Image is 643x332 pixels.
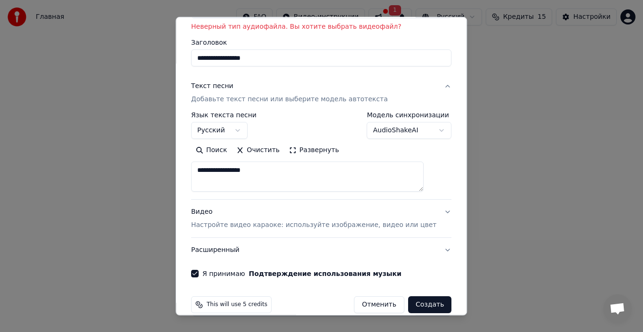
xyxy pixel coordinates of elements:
[202,270,402,277] label: Я принимаю
[354,296,404,313] button: Отменить
[191,112,257,118] label: Язык текста песни
[191,143,232,158] button: Поиск
[249,270,402,277] button: Я принимаю
[191,95,388,104] p: Добавьте текст песни или выберите модель автотекста
[191,207,436,230] div: Видео
[191,238,451,262] button: Расширенный
[284,143,344,158] button: Развернуть
[191,200,451,237] button: ВидеоНастройте видео караоке: используйте изображение, видео или цвет
[207,301,267,308] span: This will use 5 credits
[408,296,451,313] button: Создать
[191,22,451,32] p: Неверный тип аудиофайла. Вы хотите выбрать видеофайл?
[191,74,451,112] button: Текст песниДобавьте текст песни или выберите модель автотекста
[367,112,452,118] label: Модель синхронизации
[191,81,233,91] div: Текст песни
[191,39,451,46] label: Заголовок
[191,220,436,230] p: Настройте видео караоке: используйте изображение, видео или цвет
[191,112,451,199] div: Текст песниДобавьте текст песни или выберите модель автотекста
[232,143,285,158] button: Очистить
